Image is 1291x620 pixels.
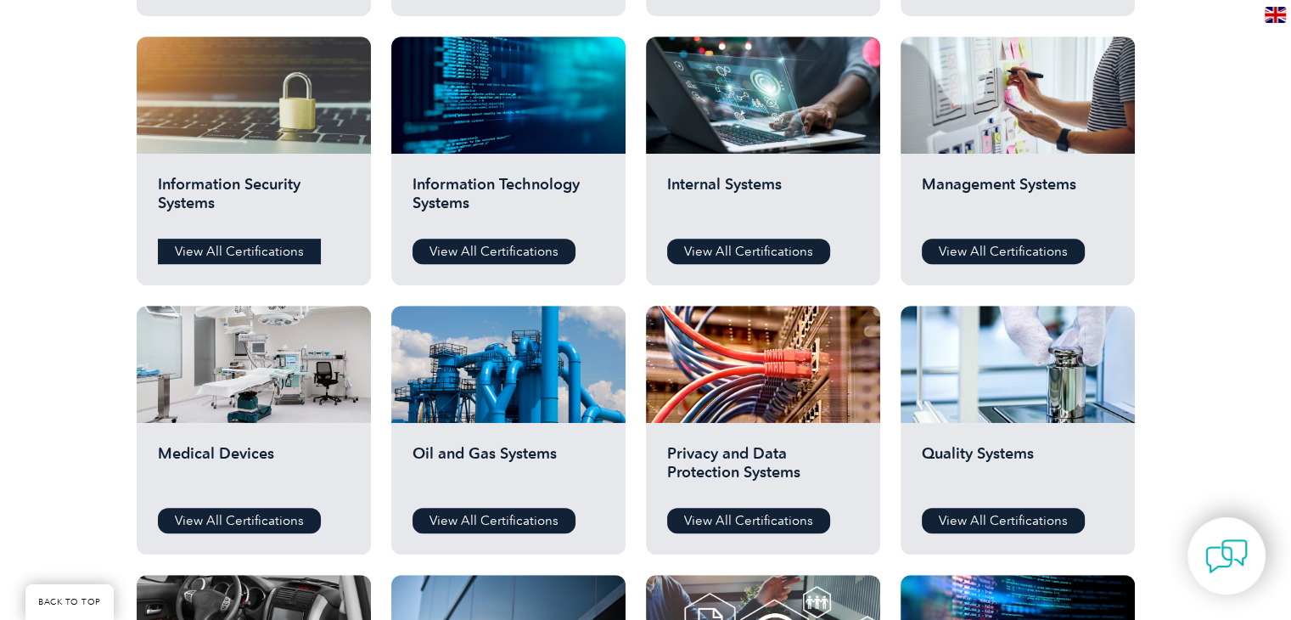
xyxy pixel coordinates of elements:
h2: Information Security Systems [158,175,350,226]
a: BACK TO TOP [25,584,114,620]
h2: Internal Systems [667,175,859,226]
h2: Management Systems [922,175,1114,226]
img: en [1265,7,1286,23]
a: View All Certifications [413,239,575,264]
h2: Medical Devices [158,444,350,495]
a: View All Certifications [158,239,321,264]
a: View All Certifications [667,508,830,533]
a: View All Certifications [922,508,1085,533]
h2: Oil and Gas Systems [413,444,604,495]
img: contact-chat.png [1205,535,1248,578]
a: View All Certifications [667,239,830,264]
h2: Quality Systems [922,444,1114,495]
a: View All Certifications [413,508,575,533]
a: View All Certifications [158,508,321,533]
h2: Information Technology Systems [413,175,604,226]
a: View All Certifications [922,239,1085,264]
h2: Privacy and Data Protection Systems [667,444,859,495]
